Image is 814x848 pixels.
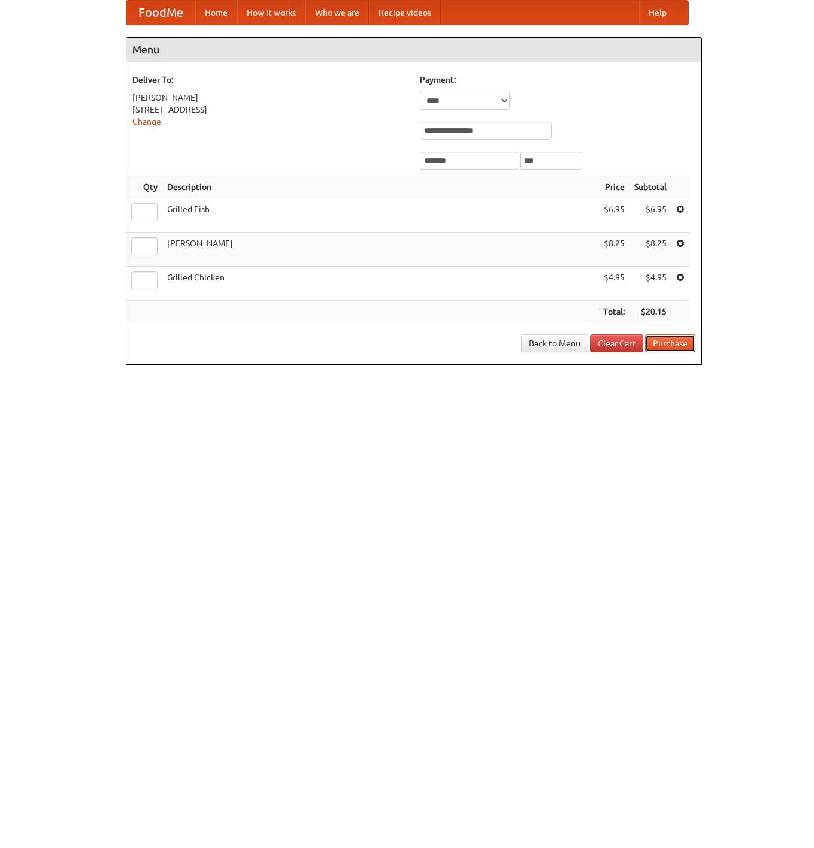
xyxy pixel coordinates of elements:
[126,176,162,198] th: Qty
[132,117,161,126] a: Change
[162,198,598,233] td: Grilled Fish
[132,74,408,86] h5: Deliver To:
[195,1,237,25] a: Home
[630,267,671,301] td: $4.95
[630,301,671,323] th: $20.15
[598,301,630,323] th: Total:
[639,1,676,25] a: Help
[162,233,598,267] td: [PERSON_NAME]
[126,1,195,25] a: FoodMe
[630,198,671,233] td: $6.95
[598,267,630,301] td: $4.95
[598,198,630,233] td: $6.95
[420,74,695,86] h5: Payment:
[645,334,695,352] button: Purchase
[305,1,369,25] a: Who we are
[162,267,598,301] td: Grilled Chicken
[126,38,701,62] h4: Menu
[590,334,643,352] a: Clear Cart
[630,176,671,198] th: Subtotal
[237,1,305,25] a: How it works
[162,176,598,198] th: Description
[598,233,630,267] td: $8.25
[521,334,588,352] a: Back to Menu
[369,1,441,25] a: Recipe videos
[598,176,630,198] th: Price
[132,92,408,104] div: [PERSON_NAME]
[132,104,408,116] div: [STREET_ADDRESS]
[630,233,671,267] td: $8.25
